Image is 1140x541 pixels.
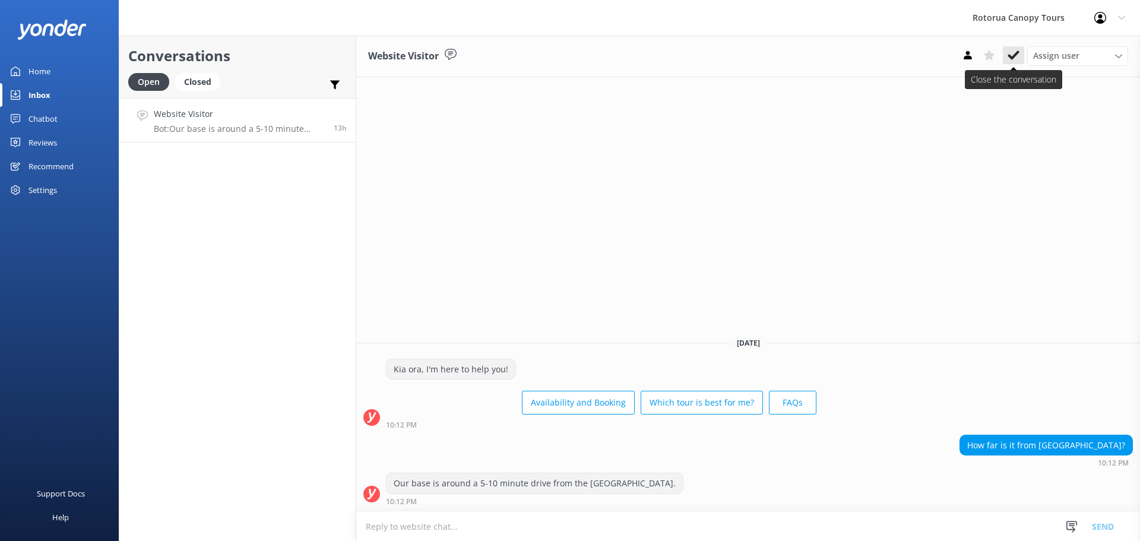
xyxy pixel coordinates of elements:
div: Kia ora, I'm here to help you! [387,359,515,379]
div: Recommend [28,154,74,178]
div: Open [128,73,169,91]
div: Assign User [1027,46,1128,65]
p: Bot: Our base is around a 5-10 minute drive from the [GEOGRAPHIC_DATA]. [154,124,325,134]
div: Help [52,505,69,529]
h3: Website Visitor [368,49,439,64]
a: Closed [175,75,226,88]
div: Inbox [28,83,50,107]
div: Settings [28,178,57,202]
strong: 10:12 PM [1098,460,1129,467]
div: Closed [175,73,220,91]
span: [DATE] [730,338,767,348]
img: yonder-white-logo.png [18,20,86,39]
div: 10:12pm 18-Aug-2025 (UTC +12:00) Pacific/Auckland [386,497,683,505]
div: 10:12pm 18-Aug-2025 (UTC +12:00) Pacific/Auckland [959,458,1133,467]
h4: Website Visitor [154,107,325,121]
a: Website VisitorBot:Our base is around a 5-10 minute drive from the [GEOGRAPHIC_DATA].13h [119,98,356,143]
div: Reviews [28,131,57,154]
button: Availability and Booking [522,391,635,415]
button: FAQs [769,391,816,415]
span: Assign user [1033,49,1079,62]
div: 10:12pm 18-Aug-2025 (UTC +12:00) Pacific/Auckland [386,420,816,429]
div: How far is it from [GEOGRAPHIC_DATA]? [960,435,1132,455]
strong: 10:12 PM [386,498,417,505]
span: 10:12pm 18-Aug-2025 (UTC +12:00) Pacific/Auckland [334,123,347,133]
button: Which tour is best for me? [641,391,763,415]
div: Support Docs [37,482,85,505]
h2: Conversations [128,45,347,67]
strong: 10:12 PM [386,422,417,429]
div: Chatbot [28,107,58,131]
a: Open [128,75,175,88]
div: Our base is around a 5-10 minute drive from the [GEOGRAPHIC_DATA]. [387,473,683,493]
div: Home [28,59,50,83]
